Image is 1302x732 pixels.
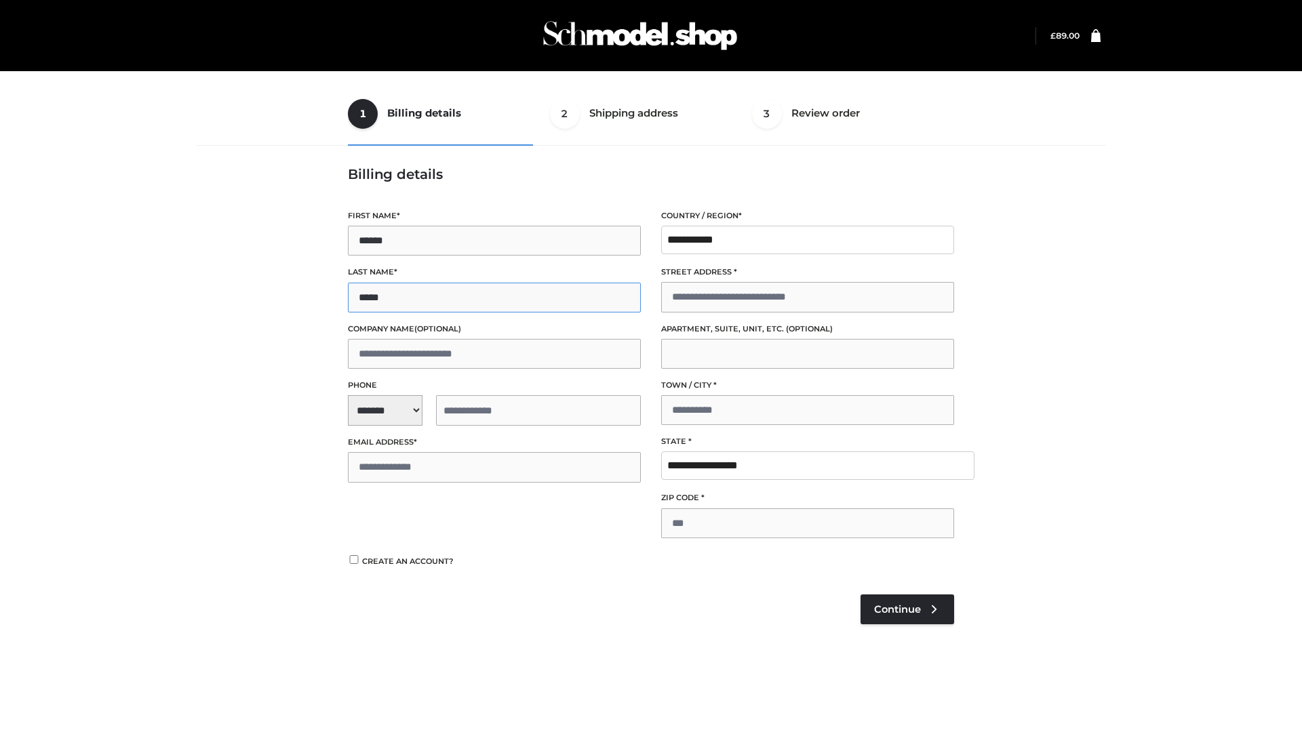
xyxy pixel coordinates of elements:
label: Country / Region [661,209,954,222]
label: Street address [661,266,954,279]
label: Company name [348,323,641,335]
label: Phone [348,379,641,392]
label: ZIP Code [661,491,954,504]
input: Create an account? [348,555,360,564]
img: Schmodel Admin 964 [538,9,742,62]
span: (optional) [414,324,461,333]
a: £89.00 [1050,30,1080,41]
label: First name [348,209,641,222]
label: Email address [348,436,641,449]
span: Continue [874,603,921,615]
span: (optional) [786,324,833,333]
label: Last name [348,266,641,279]
h3: Billing details [348,166,954,182]
label: State [661,435,954,448]
bdi: 89.00 [1050,30,1080,41]
span: Create an account? [362,556,454,566]
span: £ [1050,30,1056,41]
a: Continue [861,594,954,624]
label: Town / City [661,379,954,392]
label: Apartment, suite, unit, etc. [661,323,954,335]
